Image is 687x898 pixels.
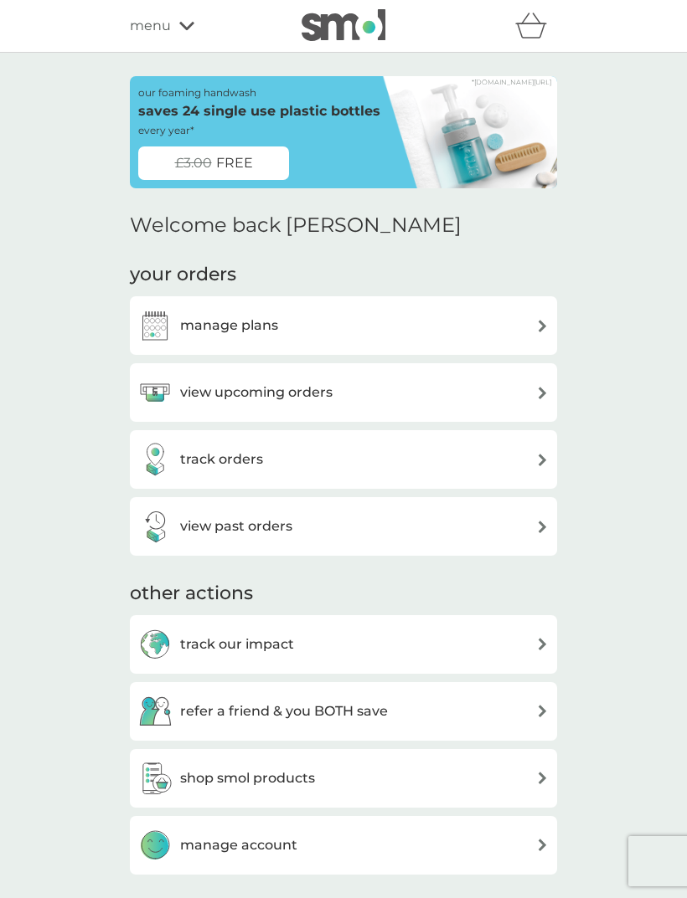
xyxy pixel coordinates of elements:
[180,834,297,856] h3: manage account
[536,772,549,784] img: arrow right
[302,9,385,41] img: smol
[138,100,380,122] p: saves 24 single use plastic bottles
[138,122,194,138] p: every year*
[130,262,236,288] h3: your orders
[180,634,294,655] h3: track our impact
[536,387,549,399] img: arrow right
[515,9,557,43] div: basket
[180,382,333,403] h3: view upcoming orders
[180,315,278,336] h3: manage plans
[536,705,549,717] img: arrow right
[180,516,292,537] h3: view past orders
[180,700,388,722] h3: refer a friend & you BOTH save
[536,521,549,533] img: arrow right
[472,79,551,85] a: *[DOMAIN_NAME][URL]
[130,213,462,238] h2: Welcome back [PERSON_NAME]
[180,767,315,789] h3: shop smol products
[175,152,212,174] span: £3.00
[180,449,263,470] h3: track orders
[130,581,253,607] h3: other actions
[536,320,549,332] img: arrow right
[536,454,549,466] img: arrow right
[216,152,253,174] span: FREE
[536,638,549,650] img: arrow right
[130,15,171,37] span: menu
[536,839,549,851] img: arrow right
[138,85,256,100] p: our foaming handwash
